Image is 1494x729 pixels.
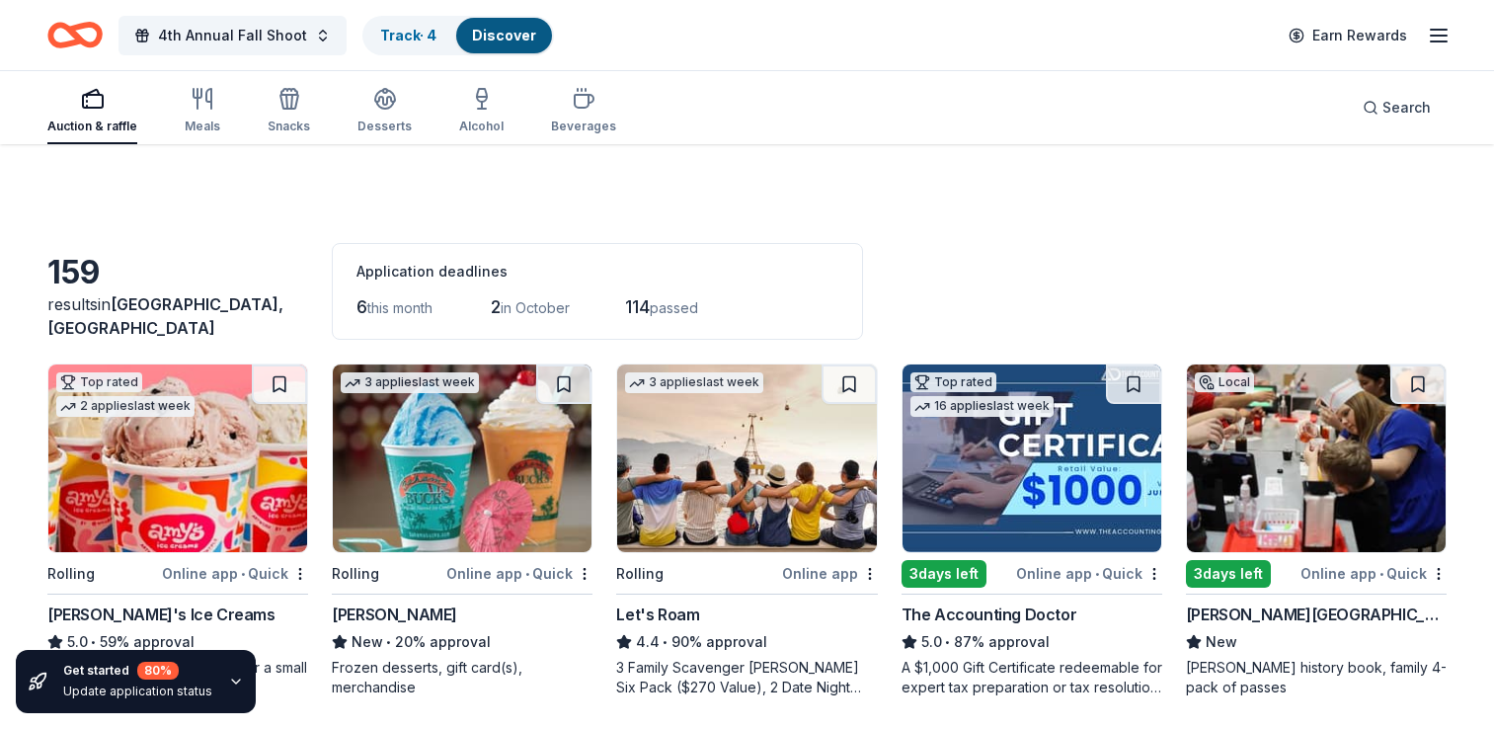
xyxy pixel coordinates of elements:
[47,79,137,144] button: Auction & raffle
[945,634,950,650] span: •
[617,364,876,552] img: Image for Let's Roam
[47,119,137,134] div: Auction & raffle
[47,364,308,697] a: Image for Amy's Ice CreamsTop rated2 applieslast weekRollingOnline app•Quick[PERSON_NAME]'s Ice C...
[1277,18,1419,53] a: Earn Rewards
[137,662,179,680] div: 80 %
[241,566,245,582] span: •
[1300,561,1447,586] div: Online app Quick
[268,79,310,144] button: Snacks
[63,662,212,680] div: Get started
[1206,630,1237,654] span: New
[616,603,699,626] div: Let's Roam
[921,630,942,654] span: 5.0
[616,364,877,697] a: Image for Let's Roam3 applieslast weekRollingOnline appLet's Roam4.4•90% approval3 Family Scaveng...
[185,79,220,144] button: Meals
[902,364,1162,697] a: Image for The Accounting DoctorTop rated16 applieslast week3days leftOnline app•QuickThe Accounti...
[47,562,95,586] div: Rolling
[47,12,103,58] a: Home
[459,79,504,144] button: Alcohol
[1095,566,1099,582] span: •
[616,658,877,697] div: 3 Family Scavenger [PERSON_NAME] Six Pack ($270 Value), 2 Date Night Scavenger [PERSON_NAME] Two ...
[67,630,88,654] span: 5.0
[1379,566,1383,582] span: •
[333,364,591,552] img: Image for Bahama Buck's
[902,630,1162,654] div: 87% approval
[1186,603,1447,626] div: [PERSON_NAME][GEOGRAPHIC_DATA]
[268,119,310,134] div: Snacks
[664,634,668,650] span: •
[48,364,307,552] img: Image for Amy's Ice Creams
[332,364,592,697] a: Image for Bahama Buck's3 applieslast weekRollingOnline app•Quick[PERSON_NAME]New•20% approvalFroz...
[185,119,220,134] div: Meals
[491,296,501,317] span: 2
[782,561,878,586] div: Online app
[459,119,504,134] div: Alcohol
[380,27,436,43] a: Track· 4
[47,253,308,292] div: 159
[551,119,616,134] div: Beverages
[332,630,592,654] div: 20% approval
[910,372,996,392] div: Top rated
[616,562,664,586] div: Rolling
[902,560,986,588] div: 3 days left
[56,372,142,392] div: Top rated
[1347,88,1447,127] button: Search
[501,299,570,316] span: in October
[446,561,592,586] div: Online app Quick
[158,24,307,47] span: 4th Annual Fall Shoot
[332,658,592,697] div: Frozen desserts, gift card(s), merchandise
[56,396,195,417] div: 2 applies last week
[910,396,1054,417] div: 16 applies last week
[332,603,457,626] div: [PERSON_NAME]
[47,294,283,338] span: [GEOGRAPHIC_DATA], [GEOGRAPHIC_DATA]
[341,372,479,393] div: 3 applies last week
[362,16,554,55] button: Track· 4Discover
[387,634,392,650] span: •
[162,561,308,586] div: Online app Quick
[902,658,1162,697] div: A $1,000 Gift Certificate redeemable for expert tax preparation or tax resolution services—recipi...
[1187,364,1446,552] img: Image for Dr Pepper Museum
[332,562,379,586] div: Rolling
[47,630,308,654] div: 59% approval
[650,299,698,316] span: passed
[551,79,616,144] button: Beverages
[356,260,838,283] div: Application deadlines
[356,296,367,317] span: 6
[1195,372,1254,392] div: Local
[1016,561,1162,586] div: Online app Quick
[525,566,529,582] span: •
[625,296,650,317] span: 114
[472,27,536,43] a: Discover
[118,16,347,55] button: 4th Annual Fall Shoot
[367,299,432,316] span: this month
[903,364,1161,552] img: Image for The Accounting Doctor
[352,630,383,654] span: New
[1186,364,1447,697] a: Image for Dr Pepper MuseumLocal3days leftOnline app•Quick[PERSON_NAME][GEOGRAPHIC_DATA]New[PERSON...
[47,603,275,626] div: [PERSON_NAME]'s Ice Creams
[47,294,283,338] span: in
[636,630,660,654] span: 4.4
[47,292,308,340] div: results
[1382,96,1431,120] span: Search
[616,630,877,654] div: 90% approval
[63,684,212,699] div: Update application status
[1186,560,1271,588] div: 3 days left
[902,603,1077,626] div: The Accounting Doctor
[1186,658,1447,697] div: [PERSON_NAME] history book, family 4-pack of passes
[357,79,412,144] button: Desserts
[357,119,412,134] div: Desserts
[625,372,763,393] div: 3 applies last week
